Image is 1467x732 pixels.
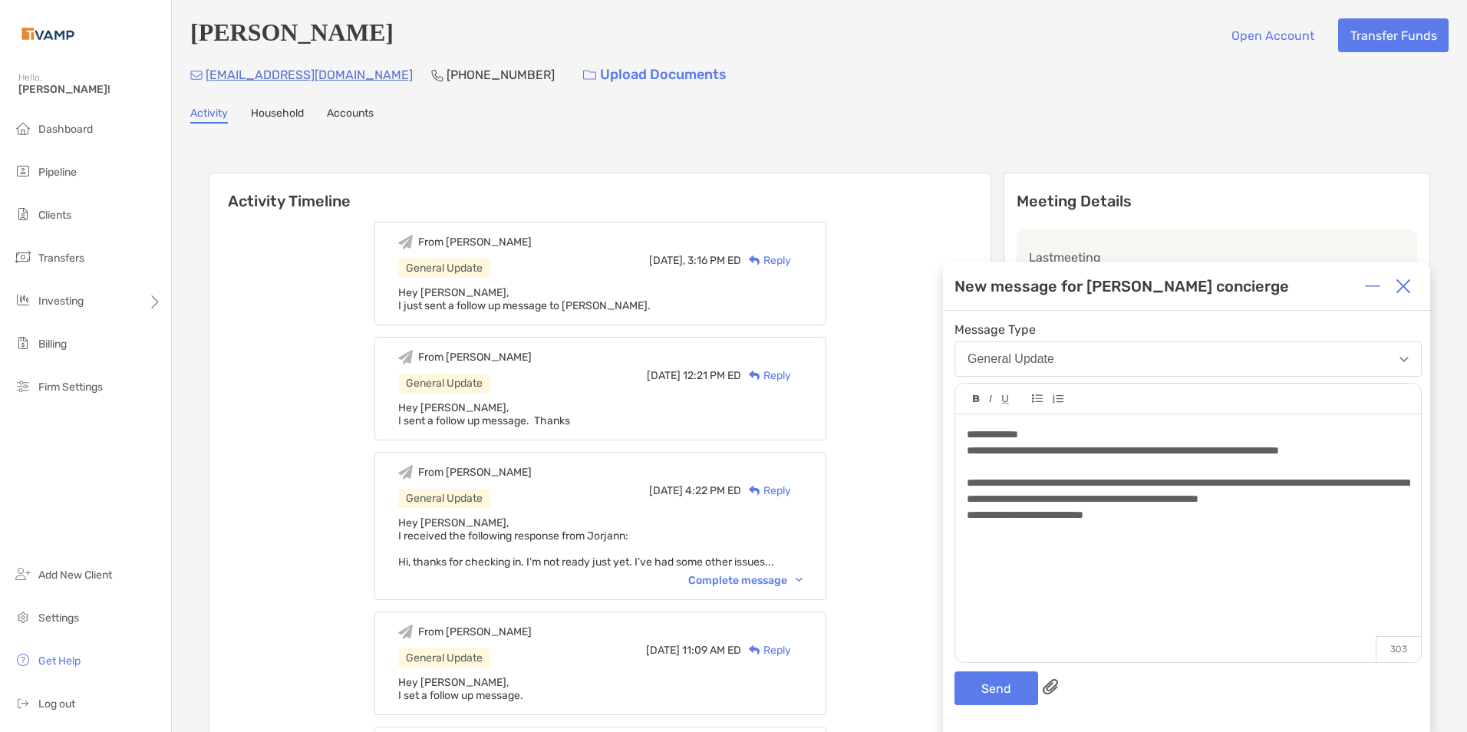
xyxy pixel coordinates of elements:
[190,107,228,124] a: Activity
[688,574,803,587] div: Complete message
[14,565,32,583] img: add_new_client icon
[647,369,681,382] span: [DATE]
[583,70,596,81] img: button icon
[251,107,304,124] a: Household
[1052,394,1063,404] img: Editor control icon
[14,205,32,223] img: clients icon
[398,465,413,480] img: Event icon
[741,642,791,658] div: Reply
[418,466,532,479] div: From [PERSON_NAME]
[418,236,532,249] div: From [PERSON_NAME]
[18,83,162,96] span: [PERSON_NAME]!
[14,334,32,352] img: billing icon
[38,655,81,668] span: Get Help
[38,381,103,394] span: Firm Settings
[973,395,980,403] img: Editor control icon
[954,671,1038,705] button: Send
[14,119,32,137] img: dashboard icon
[1219,18,1326,52] button: Open Account
[683,369,741,382] span: 12:21 PM ED
[649,254,685,267] span: [DATE],
[398,235,413,249] img: Event icon
[1399,357,1409,362] img: Open dropdown arrow
[14,162,32,180] img: pipeline icon
[954,277,1289,295] div: New message for [PERSON_NAME] concierge
[649,484,683,497] span: [DATE]
[447,65,555,84] p: [PHONE_NUMBER]
[14,291,32,309] img: investing icon
[749,645,760,655] img: Reply icon
[14,248,32,266] img: transfers icon
[38,209,71,222] span: Clients
[682,644,741,657] span: 11:09 AM ED
[398,374,490,393] div: General Update
[431,69,443,81] img: Phone Icon
[38,569,112,582] span: Add New Client
[749,486,760,496] img: Reply icon
[38,166,77,179] span: Pipeline
[398,676,523,702] span: Hey [PERSON_NAME], I set a follow up message.
[749,371,760,381] img: Reply icon
[1029,248,1405,267] p: Last meeting
[18,6,77,61] img: Zoe Logo
[741,483,791,499] div: Reply
[14,608,32,626] img: settings icon
[398,489,490,508] div: General Update
[1017,192,1417,211] p: Meeting Details
[38,123,93,136] span: Dashboard
[38,295,84,308] span: Investing
[398,259,490,278] div: General Update
[749,256,760,265] img: Reply icon
[398,516,774,569] span: Hey [PERSON_NAME], I received the following response from Jorjann: Hi, thanks for checking in. I’...
[14,651,32,669] img: get-help icon
[687,254,741,267] span: 3:16 PM ED
[741,252,791,269] div: Reply
[14,694,32,712] img: logout icon
[398,401,570,427] span: Hey [PERSON_NAME], I sent a follow up message. Thanks
[1365,279,1380,294] img: Expand or collapse
[1043,679,1058,694] img: paperclip attachments
[327,107,374,124] a: Accounts
[398,350,413,364] img: Event icon
[573,58,737,91] a: Upload Documents
[1376,636,1421,662] p: 303
[954,341,1422,377] button: General Update
[968,352,1054,366] div: General Update
[1032,394,1043,403] img: Editor control icon
[38,612,79,625] span: Settings
[38,252,84,265] span: Transfers
[796,578,803,582] img: Chevron icon
[398,625,413,639] img: Event icon
[646,644,680,657] span: [DATE]
[418,351,532,364] div: From [PERSON_NAME]
[1001,395,1009,404] img: Editor control icon
[1338,18,1449,52] button: Transfer Funds
[398,648,490,668] div: General Update
[1396,279,1411,294] img: Close
[190,18,394,52] h4: [PERSON_NAME]
[741,368,791,384] div: Reply
[38,338,67,351] span: Billing
[418,625,532,638] div: From [PERSON_NAME]
[954,322,1422,337] span: Message Type
[206,65,413,84] p: [EMAIL_ADDRESS][DOMAIN_NAME]
[685,484,741,497] span: 4:22 PM ED
[398,286,651,312] span: Hey [PERSON_NAME], I just sent a follow up message to [PERSON_NAME].
[14,377,32,395] img: firm-settings icon
[209,173,991,210] h6: Activity Timeline
[38,697,75,711] span: Log out
[190,71,203,80] img: Email Icon
[989,395,992,403] img: Editor control icon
